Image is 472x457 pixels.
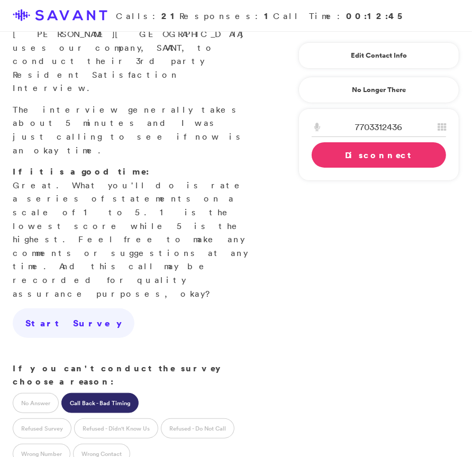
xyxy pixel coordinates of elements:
strong: 1 [264,10,273,22]
strong: 00:12:45 [346,10,406,22]
label: No Answer [13,393,59,413]
label: Refused - Do Not Call [161,418,234,438]
a: Start Survey [13,308,134,338]
a: Edit Contact Info [312,47,446,64]
p: The interview generally takes about 5 minutes and I was just calling to see if now is an okay time. [13,103,258,157]
label: Refused Survey [13,418,71,438]
strong: 21 [161,10,179,22]
label: Call Back - Bad Timing [61,393,139,413]
label: Refused - Didn't Know Us [74,418,158,438]
strong: If you can't conduct the survey choose a reason: [13,362,228,388]
p: Great. What you'll do is rate a series of statements on a scale of 1 to 5. 1 is the lowest score ... [13,165,258,300]
a: Disconnect [312,142,446,168]
strong: If it is a good time: [13,166,149,177]
a: No Longer There [298,77,459,103]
